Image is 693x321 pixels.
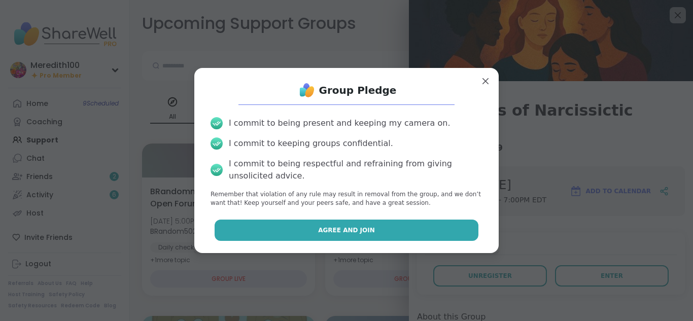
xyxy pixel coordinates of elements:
p: Remember that violation of any rule may result in removal from the group, and we don’t want that!... [211,190,482,207]
div: I commit to being respectful and refraining from giving unsolicited advice. [229,158,482,182]
h1: Group Pledge [319,83,397,97]
div: I commit to keeping groups confidential. [229,137,393,150]
span: Agree and Join [318,226,375,235]
div: I commit to being present and keeping my camera on. [229,117,450,129]
button: Agree and Join [215,220,479,241]
img: ShareWell Logo [297,80,317,100]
